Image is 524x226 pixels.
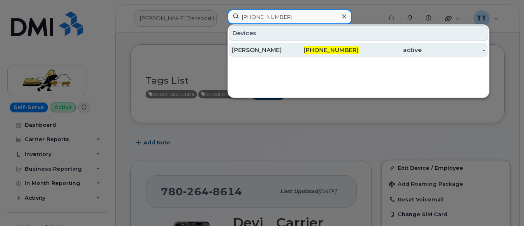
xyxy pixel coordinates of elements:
input: Find something... [227,9,352,24]
div: [PERSON_NAME] [232,46,295,54]
div: - [422,46,485,54]
span: [PHONE_NUMBER] [304,46,359,54]
a: [PERSON_NAME][PHONE_NUMBER]active- [229,43,488,57]
div: Devices [229,25,488,41]
div: active [359,46,422,54]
